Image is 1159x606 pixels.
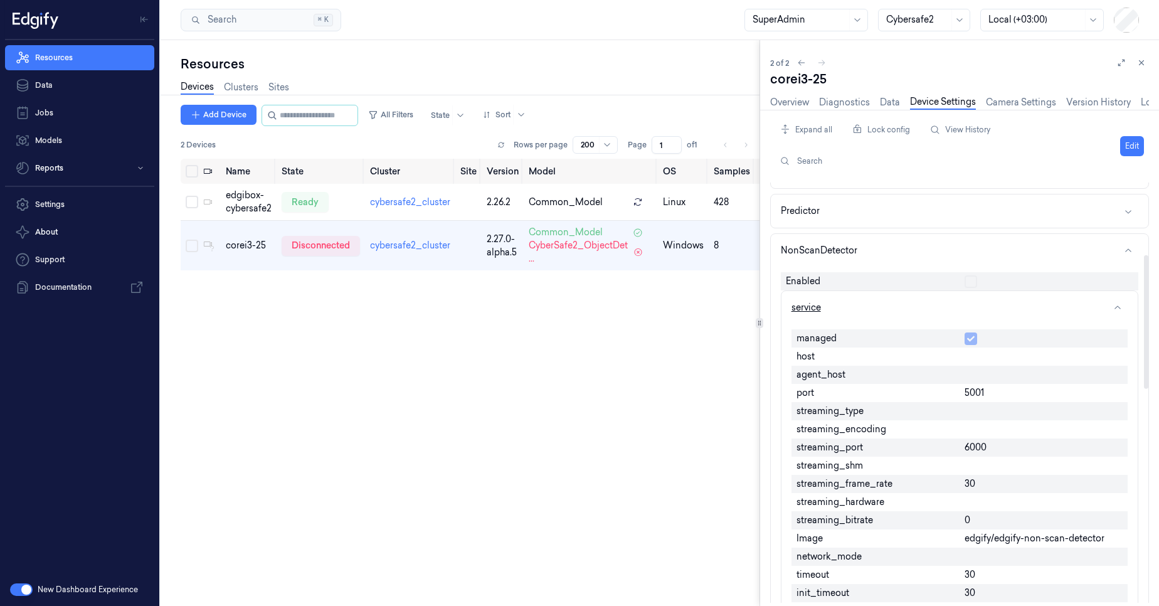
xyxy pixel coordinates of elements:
[796,368,845,381] span: agent_host
[186,196,198,208] button: Select row
[847,118,915,142] div: Lock config
[791,301,821,314] div: service
[796,587,849,600] span: init_timeout
[487,196,519,209] div: 2.26.2
[965,568,975,582] span: 30
[529,239,628,265] span: CyberSafe2_ObjectDet ...
[226,189,272,215] div: edgibox-cybersafe2
[181,55,759,73] div: Resources
[5,45,154,70] a: Resources
[770,58,789,68] span: 2 of 2
[770,70,1149,88] div: corei3-25
[965,441,987,454] span: 6000
[5,275,154,300] a: Documentation
[363,105,418,125] button: All Filters
[775,118,837,142] div: Expand all
[658,159,709,184] th: OS
[781,205,820,218] div: Predictor
[965,386,984,400] span: 5001
[268,81,289,94] a: Sites
[365,159,455,184] th: Cluster
[986,96,1056,109] a: Camera Settings
[663,196,704,209] p: linux
[819,96,870,109] a: Diagnostics
[880,96,900,109] a: Data
[529,226,603,239] span: Common_Model
[796,405,864,418] span: streaming_type
[709,159,755,184] th: Samples
[181,139,216,151] span: 2 Devices
[1066,96,1131,109] a: Version History
[775,120,837,140] button: Expand all
[181,105,257,125] button: Add Device
[796,496,884,509] span: streaming_hardware
[796,568,829,582] span: timeout
[796,423,886,436] span: streaming_encoding
[771,234,1148,267] button: NonScanDetector
[796,532,823,545] span: Image
[1120,136,1144,156] button: Edit
[221,159,277,184] th: Name
[282,192,329,212] div: ready
[277,159,365,184] th: State
[796,386,814,400] span: port
[965,477,975,491] span: 30
[796,441,863,454] span: streaming_port
[203,13,236,26] span: Search
[181,9,341,31] button: Search⌘K
[370,196,450,208] a: cybersafe2_cluster
[5,220,154,245] button: About
[796,459,863,472] span: streaming_shm
[529,196,603,209] span: Common_Model
[524,159,658,184] th: Model
[714,239,750,252] div: 8
[714,196,750,209] div: 428
[134,9,154,29] button: Toggle Navigation
[482,159,524,184] th: Version
[847,120,915,140] button: Lock config
[663,239,704,252] p: windows
[786,275,820,288] span: Enabled
[224,81,258,94] a: Clusters
[455,159,482,184] th: Site
[770,96,809,109] a: Overview
[370,240,450,251] a: cybersafe2_cluster
[5,73,154,98] a: Data
[5,156,154,181] button: Reports
[282,236,360,256] div: disconnected
[226,239,272,252] div: corei3-25
[796,477,892,491] span: streaming_frame_rate
[965,587,975,600] span: 30
[965,514,970,527] span: 0
[796,550,862,563] span: network_mode
[186,165,198,178] button: Select all
[717,136,754,154] nav: pagination
[910,95,976,110] a: Device Settings
[181,80,214,95] a: Devices
[796,332,837,345] span: managed
[755,159,815,184] th: Last Ping
[771,194,1148,228] button: Predictor
[5,247,154,272] a: Support
[925,120,995,140] button: View History
[514,139,568,151] p: Rows per page
[628,139,647,151] span: Page
[687,139,707,151] span: of 1
[781,244,857,257] div: NonScanDetector
[965,532,1104,545] span: edgify/edgify-non-scan-detector
[186,240,198,252] button: Select row
[781,291,1138,324] button: service
[796,514,873,527] span: streaming_bitrate
[5,128,154,153] a: Models
[796,350,815,363] span: host
[487,233,519,259] div: 2.27.0-alpha.5
[5,100,154,125] a: Jobs
[5,192,154,217] a: Settings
